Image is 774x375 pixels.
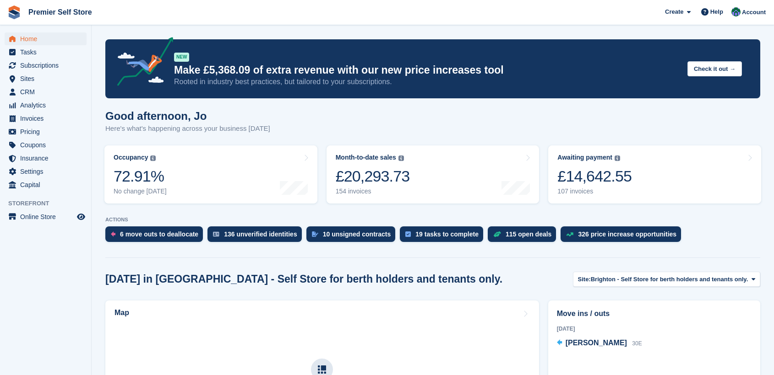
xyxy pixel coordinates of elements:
[120,230,198,238] div: 6 move outs to deallocate
[5,72,87,85] a: menu
[224,230,297,238] div: 136 unverified identities
[400,226,488,246] a: 19 tasks to complete
[8,199,91,208] span: Storefront
[109,37,174,89] img: price-adjustments-announcement-icon-8257ccfd72463d97f412b2fc003d46551f7dbcb40ab6d574587a9cd5c0d94...
[5,125,87,138] a: menu
[5,139,87,151] a: menu
[573,272,760,287] button: Site: Brighton - Self Store for berth holders and tenants only.
[557,187,632,195] div: 107 invoices
[111,231,115,237] img: move_outs_to_deallocate_icon-f764333ba52eb49d3ac5e1228854f67142a1ed5810a6f6cc68b1a99e826820c5.svg
[615,155,620,161] img: icon-info-grey-7440780725fd019a000dd9b08b2336e03edf1995a4989e88bcd33f0948082b44.svg
[398,155,404,161] img: icon-info-grey-7440780725fd019a000dd9b08b2336e03edf1995a4989e88bcd33f0948082b44.svg
[20,210,75,223] span: Online Store
[105,217,760,223] p: ACTIONS
[114,167,167,186] div: 72.91%
[20,59,75,72] span: Subscriptions
[557,167,632,186] div: £14,642.55
[207,226,306,246] a: 136 unverified identities
[548,145,761,204] a: Awaiting payment £14,642.55 107 invoices
[312,231,318,237] img: contract_signature_icon-13c848040528278c33f63329250d36e43548de30e8caae1d1a13099fd9432cc5.svg
[5,165,87,178] a: menu
[20,46,75,59] span: Tasks
[20,165,75,178] span: Settings
[327,145,540,204] a: Month-to-date sales £20,293.73 154 invoices
[336,187,410,195] div: 154 invoices
[114,187,167,195] div: No change [DATE]
[5,210,87,223] a: menu
[20,112,75,125] span: Invoices
[5,32,87,45] a: menu
[5,178,87,191] a: menu
[5,99,87,112] a: menu
[105,110,270,122] h1: Good afternoon, Jo
[557,308,752,319] h2: Move ins / outs
[5,46,87,59] a: menu
[104,145,317,204] a: Occupancy 72.91% No change [DATE]
[561,226,686,246] a: 326 price increase opportunities
[318,365,326,374] img: map-icn-33ee37083ee616e46c38cad1a60f524a97daa1e2b2c8c0bc3eb3415660979fc1.svg
[710,7,723,16] span: Help
[5,152,87,165] a: menu
[20,139,75,151] span: Coupons
[213,231,219,237] img: verify_identity-adf6edd0f0f0b5bbfe63781bf79b02c33cf7c696d77639b501bdc392416b5a36.svg
[591,275,748,284] span: Brighton - Self Store for berth holders and tenants only.
[20,178,75,191] span: Capital
[174,53,189,62] div: NEW
[742,8,766,17] span: Account
[557,337,642,349] a: [PERSON_NAME] 30E
[7,5,21,19] img: stora-icon-8386f47178a22dfd0bd8f6a31ec36ba5ce8667c1dd55bd0f319d3a0aa187defe.svg
[114,309,129,317] h2: Map
[20,32,75,45] span: Home
[105,273,502,285] h2: [DATE] in [GEOGRAPHIC_DATA] - Self Store for berth holders and tenants only.
[566,232,573,236] img: price_increase_opportunities-93ffe204e8149a01c8c9dc8f82e8f89637d9d84a8eef4429ea346261dce0b2c0.svg
[20,86,75,98] span: CRM
[415,230,479,238] div: 19 tasks to complete
[557,154,612,161] div: Awaiting payment
[566,339,627,347] span: [PERSON_NAME]
[20,72,75,85] span: Sites
[493,231,501,237] img: deal-1b604bf984904fb50ccaf53a9ad4b4a5d6e5aea283cecdc64d6e3604feb123c2.svg
[76,211,87,222] a: Preview store
[687,61,742,76] button: Check it out →
[150,155,156,161] img: icon-info-grey-7440780725fd019a000dd9b08b2336e03edf1995a4989e88bcd33f0948082b44.svg
[114,154,148,161] div: Occupancy
[665,7,683,16] span: Create
[20,125,75,138] span: Pricing
[488,226,561,246] a: 115 open deals
[336,167,410,186] div: £20,293.73
[105,123,270,134] p: Here's what's happening across your business [DATE]
[5,112,87,125] a: menu
[5,59,87,72] a: menu
[5,86,87,98] a: menu
[174,77,680,87] p: Rooted in industry best practices, but tailored to your subscriptions.
[731,7,741,16] img: Jo Granger
[20,99,75,112] span: Analytics
[323,230,391,238] div: 10 unsigned contracts
[405,231,411,237] img: task-75834270c22a3079a89374b754ae025e5fb1db73e45f91037f5363f120a921f8.svg
[174,64,680,77] p: Make £5,368.09 of extra revenue with our new price increases tool
[578,230,676,238] div: 326 price increase opportunities
[25,5,96,20] a: Premier Self Store
[578,275,591,284] span: Site:
[632,340,642,347] span: 30E
[20,152,75,165] span: Insurance
[336,154,396,161] div: Month-to-date sales
[557,325,752,333] div: [DATE]
[306,226,400,246] a: 10 unsigned contracts
[105,226,207,246] a: 6 move outs to deallocate
[506,230,551,238] div: 115 open deals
